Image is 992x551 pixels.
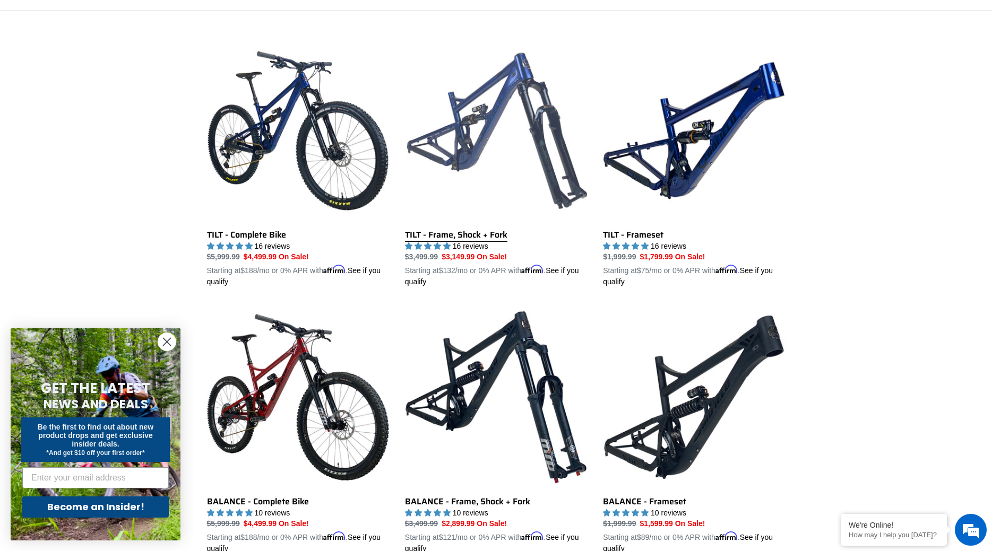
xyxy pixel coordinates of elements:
[22,467,169,488] input: Enter your email address
[158,333,176,351] button: Close dialog
[44,396,148,413] span: NEWS AND DEALS
[62,134,146,241] span: We're online!
[12,58,28,74] div: Navigation go back
[38,423,154,448] span: Be the first to find out about new product drops and get exclusive insider deals.
[5,290,202,327] textarea: Type your message and hit 'Enter'
[174,5,200,31] div: Minimize live chat window
[849,531,939,539] p: How may I help you today?
[41,379,150,398] span: GET THE LATEST
[22,496,169,518] button: Become an Insider!
[71,59,194,73] div: Chat with us now
[849,521,939,529] div: We're Online!
[34,53,61,80] img: d_696896380_company_1647369064580_696896380
[46,449,144,457] span: *And get $10 off your first order*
